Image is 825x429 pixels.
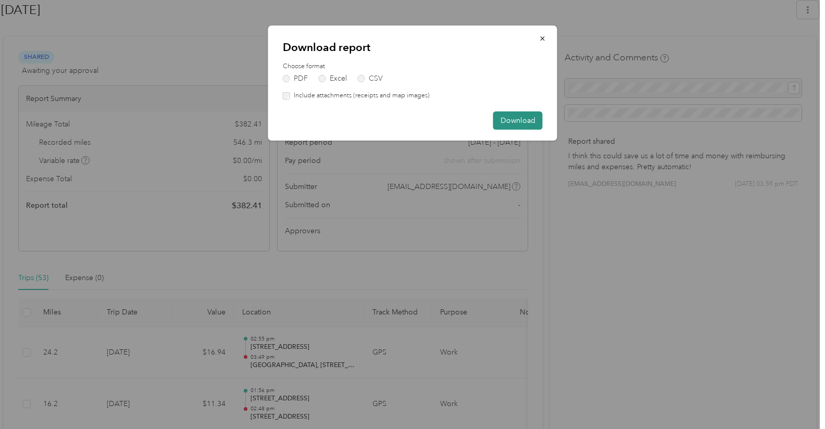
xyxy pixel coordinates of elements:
[290,91,430,100] label: Include attachments (receipts and map images)
[283,75,308,82] label: PDF
[493,111,543,130] button: Download
[358,75,383,82] label: CSV
[283,62,543,71] label: Choose format
[283,40,543,55] p: Download report
[319,75,347,82] label: Excel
